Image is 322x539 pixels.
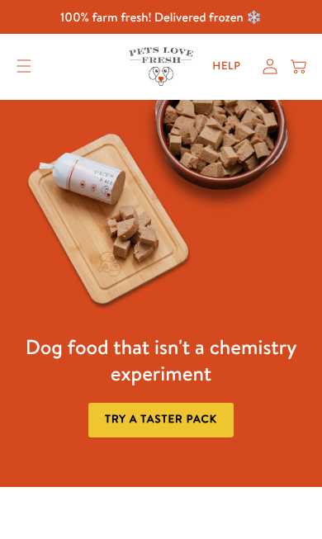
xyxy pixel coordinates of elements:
iframe: Gorgias live chat messenger [248,470,305,522]
img: Pets Love Fresh [129,47,193,86]
img: Fussy [17,100,306,323]
a: Help [200,51,253,82]
summary: Translation missing: en.sections.header.menu [4,47,45,86]
h3: Dog food that isn't a chemistry experiment [17,334,306,387]
a: Try a taster pack [88,403,233,437]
